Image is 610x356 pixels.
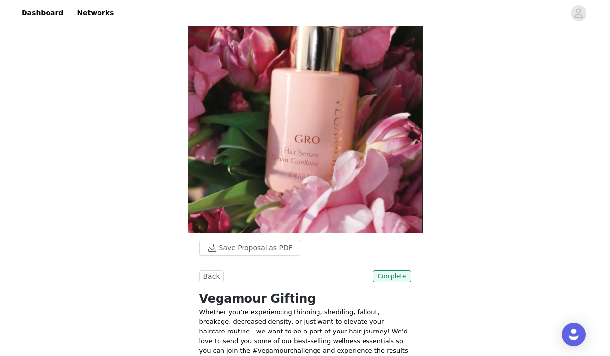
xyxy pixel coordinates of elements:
a: Dashboard [16,2,69,24]
button: Back [199,270,224,282]
h1: Vegamour Gifting [199,290,411,308]
div: Open Intercom Messenger [562,323,586,346]
button: Save Proposal as PDF [199,240,300,256]
div: avatar [574,5,583,21]
span: Complete [373,270,411,282]
a: Networks [71,2,120,24]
